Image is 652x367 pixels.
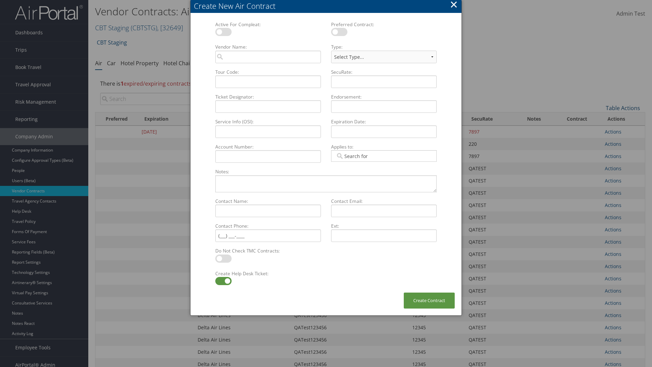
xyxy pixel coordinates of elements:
select: Type: [331,51,437,63]
label: Contact Phone: [213,223,324,229]
label: Applies to: [328,143,439,150]
label: Tour Code: [213,69,324,75]
label: Vendor Name: [213,43,324,50]
textarea: Notes: [215,175,437,192]
input: Contact Email: [331,205,437,217]
label: Notes: [213,168,439,175]
input: Tour Code: [215,75,321,88]
button: Create Contract [404,293,455,309]
label: Preferred Contract: [328,21,439,28]
label: Create Help Desk Ticket: [213,270,324,277]
input: Contact Name: [215,205,321,217]
label: Contact Email: [328,198,439,205]
input: Applies to: [336,153,374,159]
input: Vendor Name: [215,51,321,63]
label: Endorsement: [328,93,439,100]
div: Create New Air Contract [194,1,461,11]
label: Ticket Designator: [213,93,324,100]
label: Contact Name: [213,198,324,205]
label: Service Info (OSI): [213,118,324,125]
input: Expiration Date: [331,125,437,138]
label: Account Number: [213,143,324,150]
input: Endorsement: [331,100,437,113]
label: Type: [328,43,439,50]
input: Service Info (OSI): [215,125,321,138]
input: SecuRate: [331,75,437,88]
label: Ext: [328,223,439,229]
input: Account Number: [215,150,321,163]
label: Active For Compleat: [213,21,324,28]
label: Do Not Check TMC Contracts: [213,247,324,254]
input: Ext: [331,229,437,242]
label: SecuRate: [328,69,439,75]
label: Expiration Date: [328,118,439,125]
input: Contact Phone: [215,229,321,242]
input: Ticket Designator: [215,100,321,113]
